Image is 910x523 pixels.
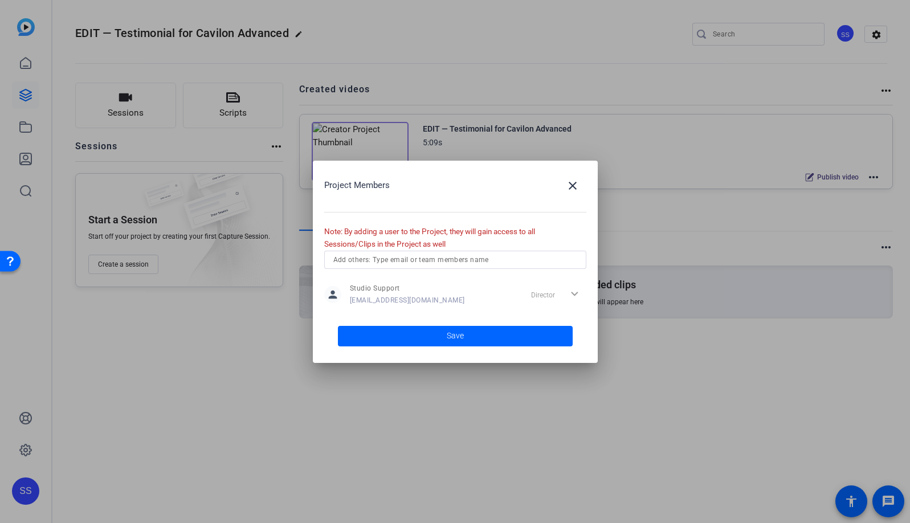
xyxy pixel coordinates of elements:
mat-icon: person [324,286,341,303]
span: Save [447,330,464,342]
mat-icon: close [566,179,580,193]
span: Studio Support [350,284,465,293]
div: Project Members [324,172,586,199]
input: Add others: Type email or team members name [333,253,577,267]
button: Save [338,326,573,346]
span: [EMAIL_ADDRESS][DOMAIN_NAME] [350,296,465,305]
span: Note: By adding a user to the Project, they will gain access to all Sessions/Clips in the Project... [324,227,535,249]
